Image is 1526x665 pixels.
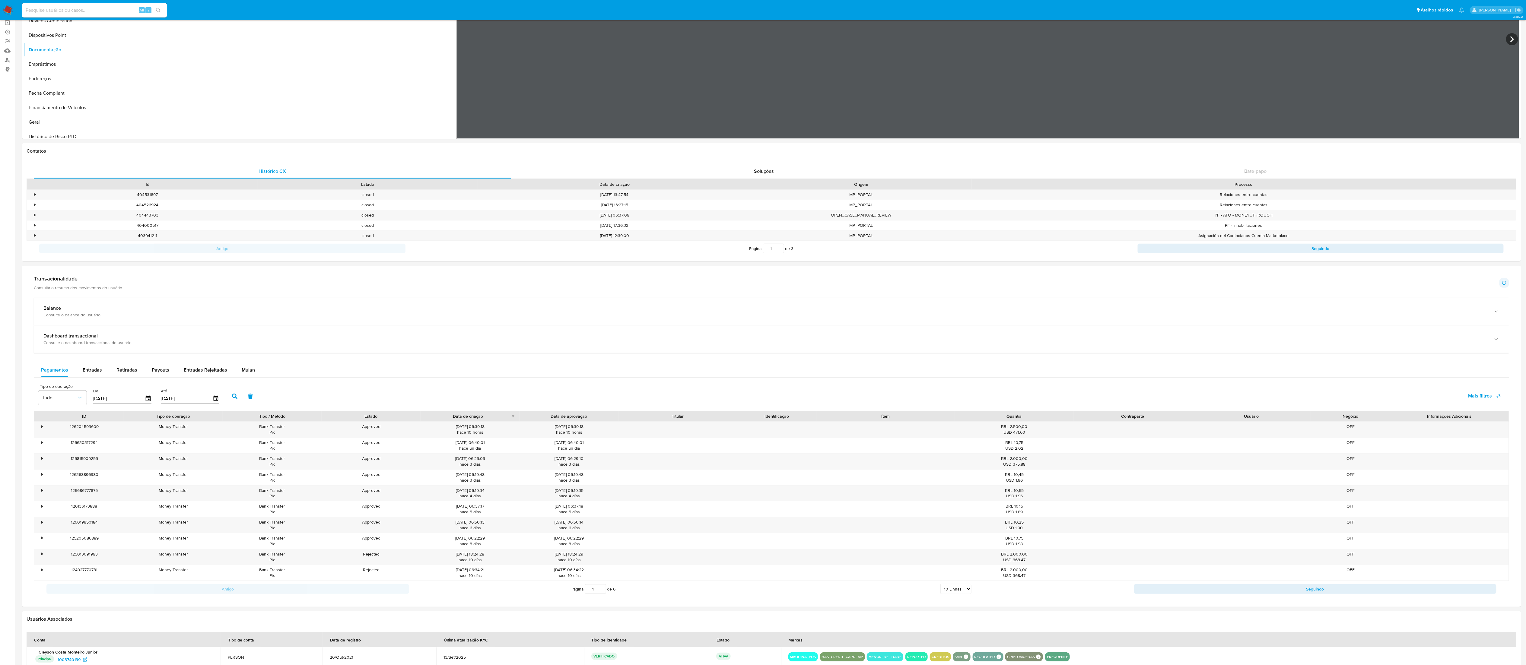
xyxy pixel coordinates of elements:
h1: Contatos [27,148,1516,154]
div: [DATE] 13:47:54 [478,190,751,200]
div: closed [258,220,478,230]
button: Empréstimos [23,57,99,71]
div: 404531897 [37,190,258,200]
div: 403941211 [37,231,258,241]
button: Financiamento de Veículos [23,100,99,115]
div: PF - ATO - MONEY_THROUGH [971,210,1516,220]
span: 3 [791,245,794,252]
div: [DATE] 12:39:00 [478,231,751,241]
span: Atalhos rápidos [1421,7,1453,13]
button: Endereços [23,71,99,86]
button: Documentação [23,43,99,57]
span: Página de [749,244,794,253]
p: adriano.brito@mercadolivre.com [1479,7,1513,13]
h2: Usuários Associados [27,616,1516,622]
span: Bate-papo [1245,168,1267,175]
div: Estado [262,181,474,187]
button: Fecha Compliant [23,86,99,100]
div: closed [258,190,478,200]
span: Alt [139,7,144,13]
span: s [148,7,149,13]
div: [DATE] 13:27:15 [478,200,751,210]
div: Data de criação [482,181,747,187]
span: 3.160.0 [1513,14,1523,19]
div: closed [258,231,478,241]
a: Notificações [1459,8,1464,13]
button: Antigo [39,244,405,253]
button: Seguindo [1138,244,1504,253]
div: • [34,223,36,228]
div: • [34,212,36,218]
div: MP_PORTAL [751,200,971,210]
div: Relaciones entre cuentas [971,200,1516,210]
button: Devices Geolocation [23,14,99,28]
div: closed [258,210,478,220]
div: closed [258,200,478,210]
a: Sair [1515,7,1521,13]
button: Histórico de Risco PLD [23,129,99,144]
div: [DATE] 17:36:32 [478,220,751,230]
div: Processo [976,181,1512,187]
div: 404526924 [37,200,258,210]
div: Relaciones entre cuentas [971,190,1516,200]
div: [DATE] 06:37:09 [478,210,751,220]
div: • [34,192,36,198]
div: Id [42,181,253,187]
span: Histórico CX [259,168,286,175]
button: Geral [23,115,99,129]
div: MP_PORTAL [751,190,971,200]
div: • [34,233,36,239]
input: Pesquise usuários ou casos... [22,6,167,14]
button: Dispositivos Point [23,28,99,43]
div: PF - Inhabilitaciones [971,220,1516,230]
div: 404443703 [37,210,258,220]
div: • [34,202,36,208]
button: search-icon [152,6,164,14]
span: Soluções [754,168,774,175]
div: Asignación del Contactanos Cuenta Marketplace [971,231,1516,241]
div: MP_PORTAL [751,231,971,241]
div: MP_PORTAL [751,220,971,230]
div: Origem [755,181,967,187]
div: 404000517 [37,220,258,230]
div: OPEN_CASE_MANUAL_REVIEW [751,210,971,220]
